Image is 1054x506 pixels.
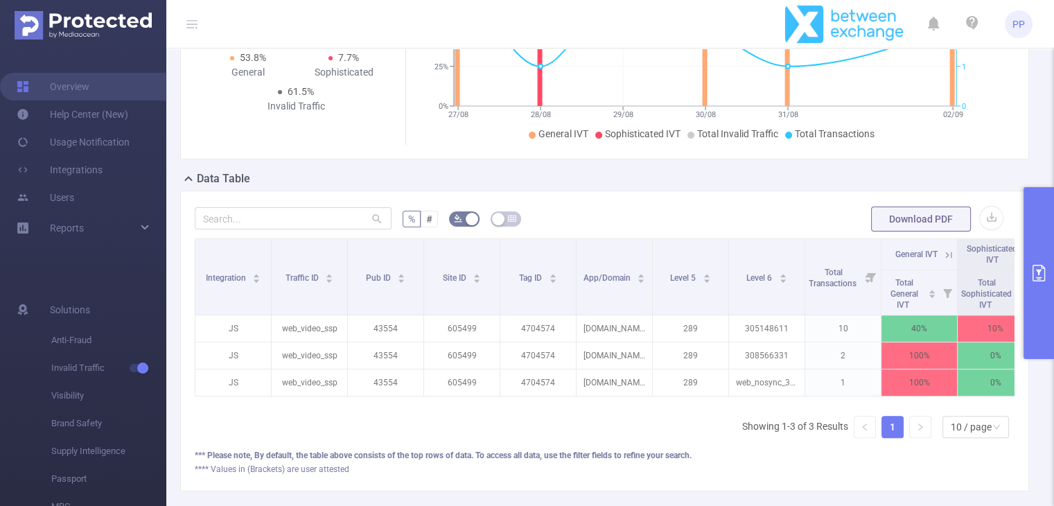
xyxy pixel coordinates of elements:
[778,110,798,119] tspan: 31/08
[408,213,415,225] span: %
[577,342,652,369] p: [DOMAIN_NAME]
[195,207,392,229] input: Search...
[473,272,481,276] i: icon: caret-up
[424,315,500,342] p: 605499
[583,273,633,283] span: App/Domain
[779,277,787,281] i: icon: caret-down
[519,273,544,283] span: Tag ID
[288,86,314,97] span: 61.5%
[338,52,359,63] span: 7.7%
[296,65,392,80] div: Sophisticated
[17,184,74,211] a: Users
[895,250,938,259] span: General IVT
[942,110,963,119] tspan: 02/09
[500,315,576,342] p: 4704574
[805,369,881,396] p: 1
[958,342,1033,369] p: 0%
[890,278,918,310] span: Total General IVT
[703,272,710,276] i: icon: caret-up
[861,239,881,315] i: Filter menu
[854,416,876,438] li: Previous Page
[508,214,516,223] i: icon: table
[729,342,805,369] p: 308566331
[500,369,576,396] p: 4704574
[805,315,881,342] p: 10
[653,315,728,342] p: 289
[695,110,715,119] tspan: 30/08
[348,369,423,396] p: 43554
[272,315,347,342] p: web_video_ssp
[286,273,321,283] span: Traffic ID
[424,369,500,396] p: 605499
[805,342,881,369] p: 2
[938,270,957,315] i: Filter menu
[871,207,971,232] button: Download PDF
[882,417,903,437] a: 1
[50,214,84,242] a: Reports
[653,342,728,369] p: 289
[17,156,103,184] a: Integrations
[240,52,266,63] span: 53.8%
[195,315,271,342] p: JS
[326,277,333,281] i: icon: caret-down
[195,369,271,396] p: JS
[195,449,1015,462] div: *** Please note, By default, the table above consists of the top rows of data. To access all data...
[272,342,347,369] p: web_video_ssp
[1014,270,1033,315] i: Filter menu
[200,65,296,80] div: General
[881,342,957,369] p: 100%
[549,272,557,280] div: Sort
[605,128,680,139] span: Sophisticated IVT
[703,277,710,281] i: icon: caret-down
[881,315,957,342] p: 40%
[51,465,166,493] span: Passport
[398,277,405,281] i: icon: caret-down
[366,273,393,283] span: Pub ID
[916,423,924,431] i: icon: right
[397,272,405,280] div: Sort
[398,272,405,276] i: icon: caret-up
[742,416,848,438] li: Showing 1-3 of 3 Results
[253,277,261,281] i: icon: caret-down
[434,62,448,71] tspan: 25%
[638,277,645,281] i: icon: caret-down
[961,278,1012,310] span: Total Sophisticated IVT
[51,382,166,410] span: Visibility
[15,11,152,40] img: Protected Media
[549,277,556,281] i: icon: caret-down
[881,369,957,396] p: 100%
[909,416,931,438] li: Next Page
[500,342,576,369] p: 4704574
[638,272,645,276] i: icon: caret-up
[530,110,550,119] tspan: 28/08
[951,417,992,437] div: 10 / page
[17,101,128,128] a: Help Center (New)
[51,437,166,465] span: Supply Intelligence
[958,369,1033,396] p: 0%
[670,273,698,283] span: Level 5
[195,342,271,369] p: JS
[795,128,875,139] span: Total Transactions
[929,288,936,292] i: icon: caret-up
[252,272,261,280] div: Sort
[549,272,556,276] i: icon: caret-up
[51,410,166,437] span: Brand Safety
[613,110,633,119] tspan: 29/08
[50,296,90,324] span: Solutions
[637,272,645,280] div: Sort
[253,272,261,276] i: icon: caret-up
[577,369,652,396] p: [DOMAIN_NAME]
[424,342,500,369] p: 605499
[325,272,333,280] div: Sort
[962,102,966,111] tspan: 0
[779,272,787,276] i: icon: caret-up
[473,277,481,281] i: icon: caret-down
[448,110,468,119] tspan: 27/08
[426,213,432,225] span: #
[195,463,1015,476] div: **** Values in (Brackets) are user attested
[51,326,166,354] span: Anti-Fraud
[443,273,468,283] span: Site ID
[962,62,966,71] tspan: 1
[17,73,89,101] a: Overview
[746,273,774,283] span: Level 6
